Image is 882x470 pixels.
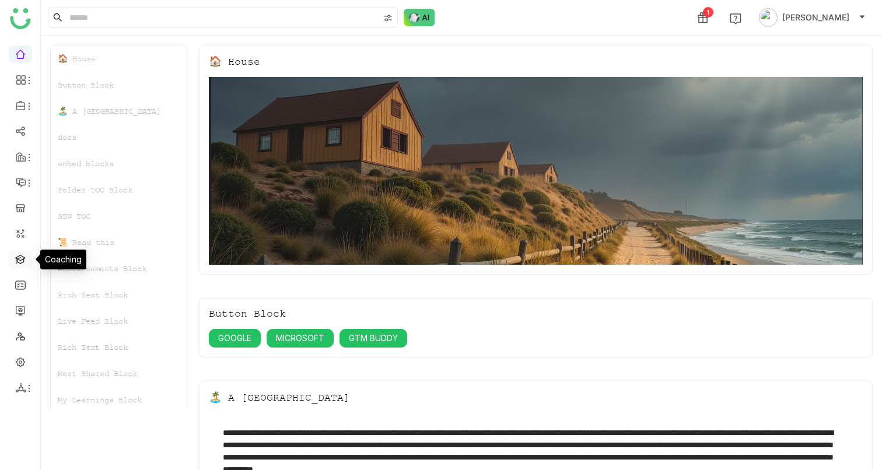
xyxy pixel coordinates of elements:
[51,124,187,150] div: docs
[51,72,187,98] div: Button Block
[209,329,261,348] button: GOOGLE
[757,8,868,27] button: [PERSON_NAME]
[51,387,187,413] div: My Learnings Block
[51,360,187,387] div: Most Shared Block
[383,13,393,23] img: search-type.svg
[40,250,86,269] div: Coaching
[218,332,251,345] span: GOOGLE
[349,332,398,345] span: GTM BUDDY
[730,13,741,24] img: help.svg
[51,45,187,72] div: 🏠 House
[51,150,187,177] div: embed blocks
[51,203,187,229] div: SDW TOC
[703,7,713,17] div: 1
[209,55,260,68] div: 🏠 House
[209,391,350,404] div: 🏝️ A [GEOGRAPHIC_DATA]
[267,329,334,348] button: MICROSOFT
[759,8,778,27] img: avatar
[51,282,187,308] div: Rich Text Block
[51,177,187,203] div: Folder TOC Block
[51,229,187,255] div: 📜 Read this
[51,98,187,124] div: 🏝️ A [GEOGRAPHIC_DATA]
[339,329,407,348] button: GTM BUDDY
[51,255,187,282] div: Announcements Block
[276,332,324,345] span: MICROSOFT
[209,308,286,320] div: Button Block
[782,11,849,24] span: [PERSON_NAME]
[404,9,435,26] img: ask-buddy-normal.svg
[51,308,187,334] div: Live Feed Block
[51,334,187,360] div: Rich Text Block
[209,77,863,265] img: 68553b2292361c547d91f02a
[10,8,31,29] img: logo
